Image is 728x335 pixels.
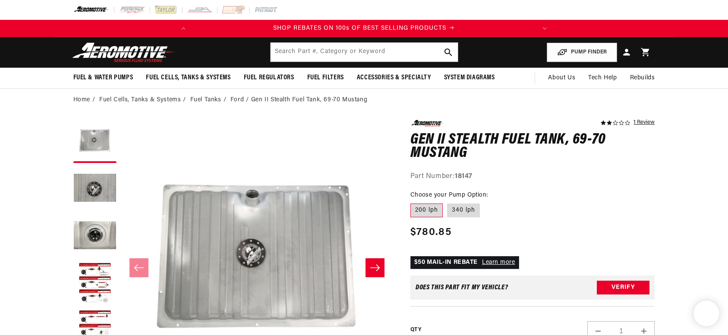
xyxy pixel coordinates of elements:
a: Fuel Tanks [190,95,221,105]
summary: Fuel & Water Pumps [67,68,140,88]
span: Fuel Cells, Tanks & Systems [146,73,230,82]
div: Does This part fit My vehicle? [416,284,508,291]
button: Slide left [129,258,148,277]
button: Load image 2 in gallery view [73,167,117,210]
label: 200 lph [410,204,443,217]
span: $780.85 [410,225,451,240]
img: Aeromotive [70,42,178,63]
summary: Accessories & Specialty [350,68,438,88]
span: SHOP REBATES ON 100s OF BEST SELLING PRODUCTS [273,25,446,31]
button: Slide right [366,258,384,277]
summary: Rebuilds [624,68,662,88]
a: Home [73,95,90,105]
legend: Choose your Pump Option: [410,191,489,200]
button: PUMP FINDER [547,43,617,62]
summary: Fuel Regulators [237,68,301,88]
a: Learn more [482,259,515,266]
nav: breadcrumbs [73,95,655,105]
span: Rebuilds [630,73,655,83]
summary: Tech Help [582,68,623,88]
a: Ford [230,95,244,105]
label: QTY [410,326,421,334]
button: Load image 4 in gallery view [73,262,117,305]
button: Translation missing: en.sections.announcements.next_announcement [536,20,553,37]
input: Search by Part Number, Category or Keyword [271,43,458,62]
li: Fuel Cells, Tanks & Systems [99,95,188,105]
button: Load image 1 in gallery view [73,120,117,163]
h1: Gen II Stealth Fuel Tank, 69-70 Mustang [410,133,655,160]
span: System Diagrams [444,73,495,82]
div: Announcement [192,24,536,33]
span: Tech Help [588,73,617,83]
a: About Us [542,68,582,88]
a: 1 reviews [633,120,655,126]
label: 340 lph [447,204,480,217]
button: Verify [597,281,649,294]
slideshow-component: Translation missing: en.sections.announcements.announcement_bar [52,20,677,37]
li: Gen II Stealth Fuel Tank, 69-70 Mustang [251,95,367,105]
button: Translation missing: en.sections.announcements.previous_announcement [175,20,192,37]
span: About Us [548,75,575,81]
button: search button [439,43,458,62]
strong: 18147 [455,173,473,180]
summary: System Diagrams [438,68,501,88]
button: Load image 3 in gallery view [73,215,117,258]
div: Part Number: [410,171,655,182]
div: 1 of 2 [192,24,536,33]
span: Accessories & Specialty [357,73,431,82]
a: SHOP REBATES ON 100s OF BEST SELLING PRODUCTS [192,24,536,33]
summary: Fuel Filters [301,68,350,88]
span: Fuel Filters [307,73,344,82]
summary: Fuel Cells, Tanks & Systems [139,68,237,88]
span: Fuel & Water Pumps [73,73,133,82]
p: $50 MAIL-IN REBATE [410,256,519,269]
span: Fuel Regulators [244,73,294,82]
